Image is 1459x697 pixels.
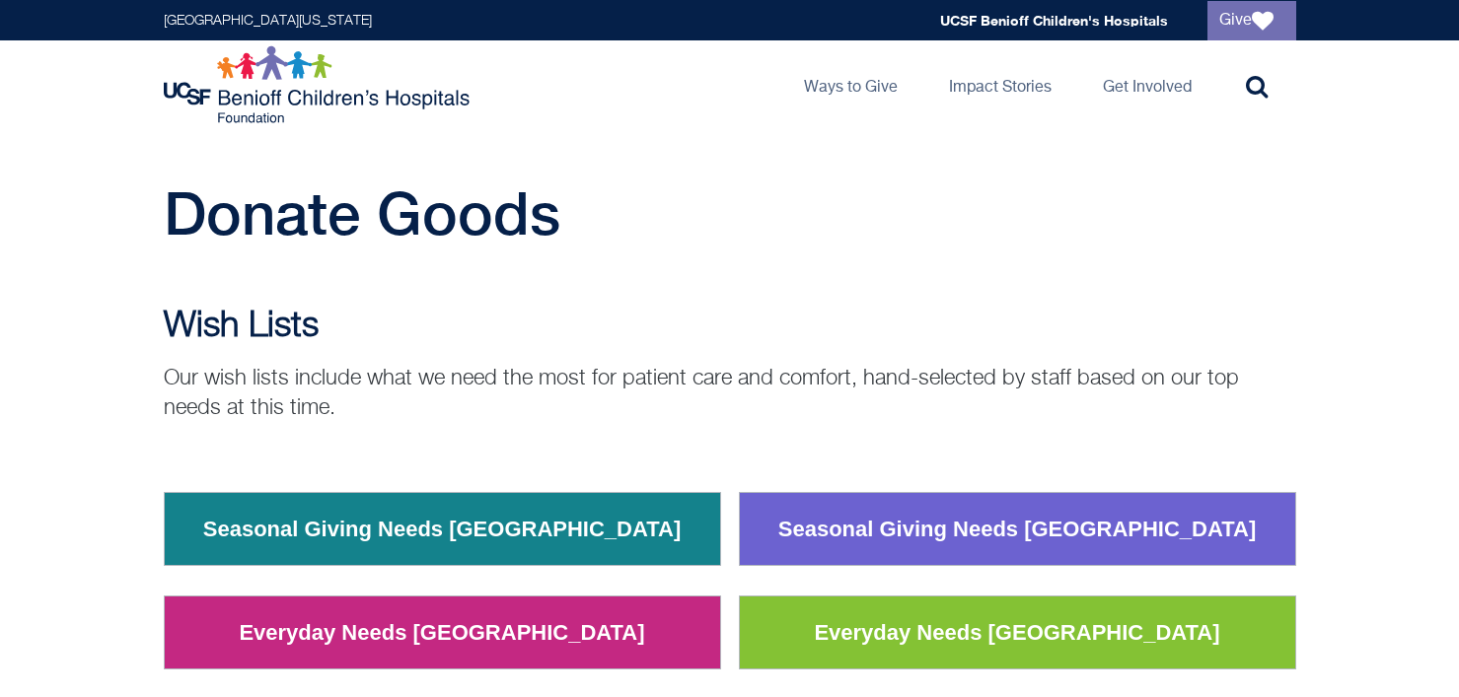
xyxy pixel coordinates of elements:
[164,178,560,247] span: Donate Goods
[940,12,1168,29] a: UCSF Benioff Children's Hospitals
[164,14,372,28] a: [GEOGRAPHIC_DATA][US_STATE]
[788,40,913,129] a: Ways to Give
[764,504,1272,555] a: Seasonal Giving Needs [GEOGRAPHIC_DATA]
[933,40,1067,129] a: Impact Stories
[1087,40,1207,129] a: Get Involved
[164,307,1296,346] h2: Wish Lists
[164,364,1296,423] p: Our wish lists include what we need the most for patient care and comfort, hand-selected by staff...
[224,607,659,659] a: Everyday Needs [GEOGRAPHIC_DATA]
[1207,1,1296,40] a: Give
[799,607,1234,659] a: Everyday Needs [GEOGRAPHIC_DATA]
[164,45,474,124] img: Logo for UCSF Benioff Children's Hospitals Foundation
[188,504,696,555] a: Seasonal Giving Needs [GEOGRAPHIC_DATA]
